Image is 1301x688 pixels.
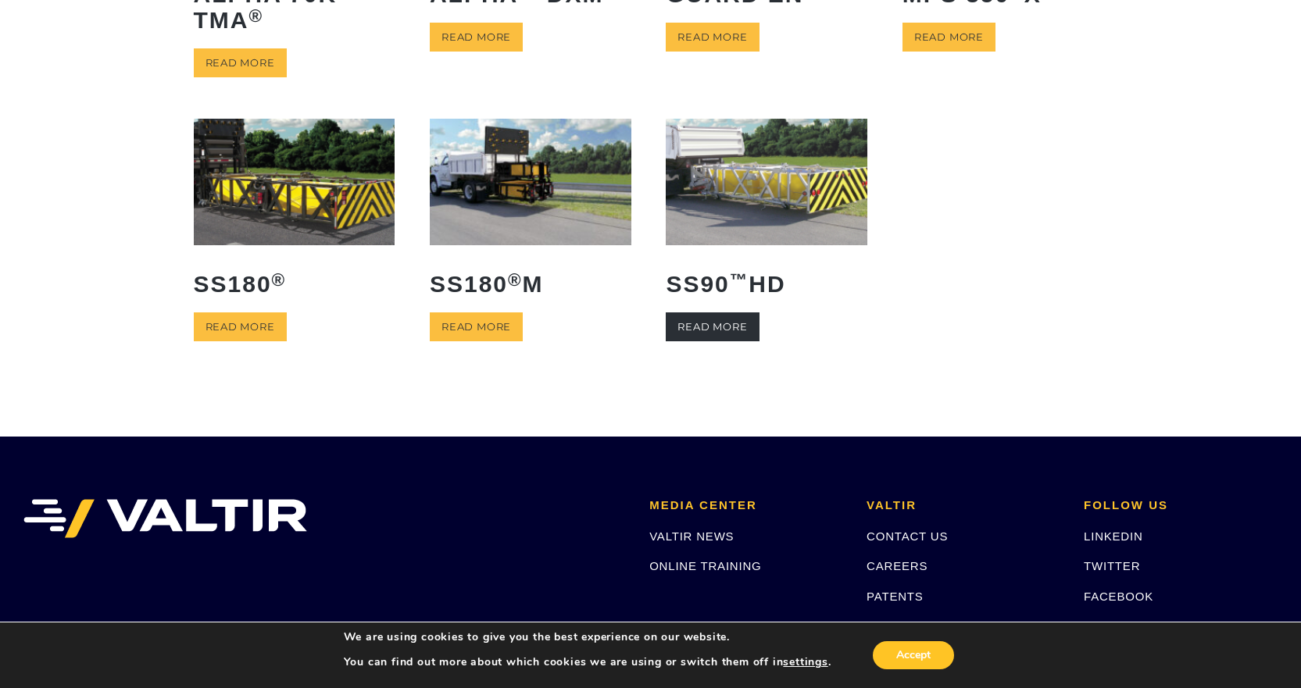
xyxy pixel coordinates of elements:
[649,559,761,572] a: ONLINE TRAINING
[1084,499,1278,512] h2: FOLLOW US
[666,312,759,341] a: Read more about “SS90™ HD”
[867,619,972,633] a: PRIVACY POLICY
[194,259,395,308] h2: SS180
[666,23,759,52] a: Read more about “GUARD EN”
[649,529,734,543] a: VALTIR NEWS
[430,312,523,341] a: Read more about “SS180® M”
[867,499,1060,512] h2: VALTIR
[783,655,827,669] button: settings
[867,590,924,603] a: PATENTS
[666,119,867,308] a: SS90™HD
[430,119,631,308] a: SS180®M
[1084,559,1140,572] a: TWITTER
[867,559,927,572] a: CAREERS
[344,630,831,644] p: We are using cookies to give you the best experience on our website.
[344,655,831,669] p: You can find out more about which cookies we are using or switch them off in .
[194,48,287,77] a: Read more about “ALPHA 70K TMA®”
[1084,590,1153,603] a: FACEBOOK
[1084,619,1145,633] a: YOUTUBE
[508,270,523,290] sup: ®
[194,312,287,341] a: Read more about “SS180®”
[430,23,523,52] a: Read more about “ALPHATM DXM”
[873,641,954,669] button: Accept
[666,259,867,308] h2: SS90 HD
[902,23,995,52] a: Read more about “MPS 350® X”
[867,529,948,543] a: CONTACT US
[730,270,749,290] sup: ™
[1084,529,1143,543] a: LINKEDIN
[649,499,843,512] h2: MEDIA CENTER
[194,119,395,308] a: SS180®
[248,6,263,26] sup: ®
[430,259,631,308] h2: SS180 M
[272,270,287,290] sup: ®
[23,499,307,538] img: VALTIR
